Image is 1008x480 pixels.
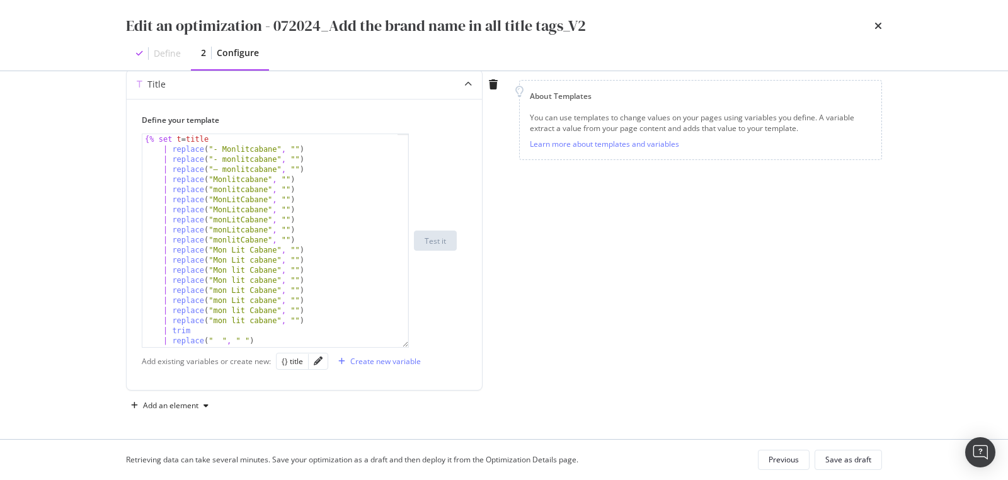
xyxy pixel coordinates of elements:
div: 2 [201,47,206,59]
div: About Templates [530,91,871,101]
button: Create new variable [333,351,421,372]
button: Add an element [126,396,214,416]
a: Learn more about templates and variables [530,139,679,149]
button: Previous [758,450,810,470]
div: Add existing variables or create new: [142,356,271,367]
div: times [874,15,882,37]
div: pencil [314,357,323,365]
div: Previous [769,454,799,465]
div: Define [154,47,181,60]
div: Test it [425,236,446,246]
button: Save as draft [815,450,882,470]
button: {} title [282,354,303,369]
div: Configure [217,47,259,59]
button: Test it [414,231,457,251]
div: {} title [282,356,303,367]
div: Edit an optimization - 072024_Add the brand name in all title tags_V2 [126,15,586,37]
div: Create new variable [350,356,421,367]
label: Define your template [142,115,457,125]
div: Retrieving data can take several minutes. Save your optimization as a draft and then deploy it fr... [126,454,578,465]
div: Open Intercom Messenger [965,437,995,467]
div: Save as draft [825,454,871,465]
div: Add an element [143,402,198,409]
div: Title [147,78,166,91]
div: You can use templates to change values on your pages using variables you define. A variable extra... [530,112,871,134]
